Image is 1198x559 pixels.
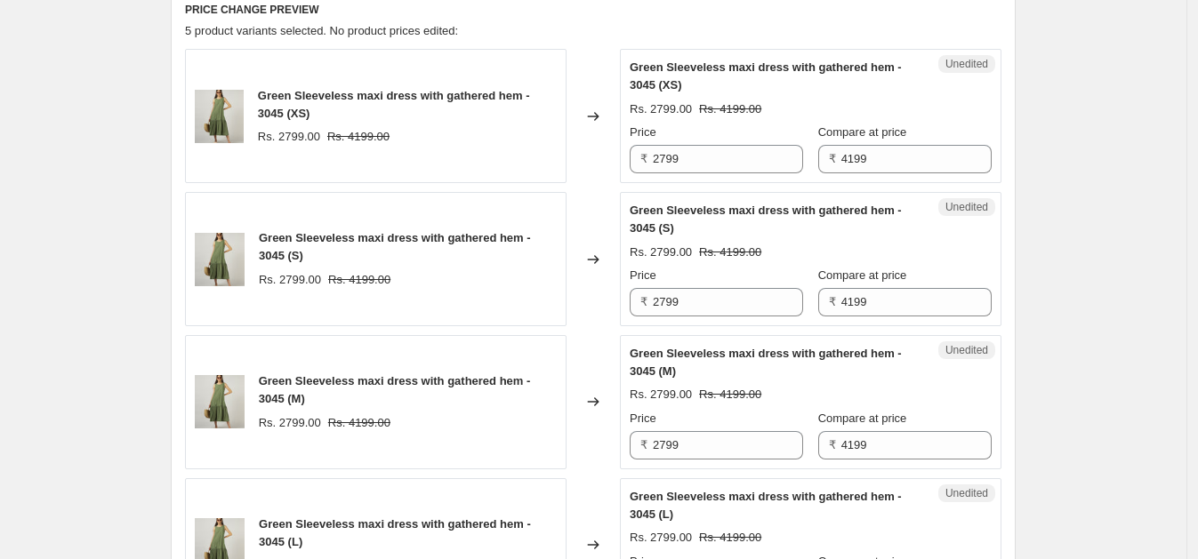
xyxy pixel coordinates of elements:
[259,271,321,289] div: Rs. 2799.00
[328,271,390,289] strike: Rs. 4199.00
[630,100,692,118] div: Rs. 2799.00
[829,152,836,165] span: ₹
[258,89,530,120] span: Green Sleeveless maxi dress with gathered hem - 3045 (XS)
[259,374,531,405] span: Green Sleeveless maxi dress with gathered hem - 3045 (M)
[945,343,988,357] span: Unedited
[195,375,245,428] img: 217202501_2_80x.jpg
[258,128,320,146] div: Rs. 2799.00
[818,411,907,425] span: Compare at price
[699,244,761,261] strike: Rs. 4199.00
[699,386,761,403] strike: Rs. 4199.00
[630,60,902,92] span: Green Sleeveless maxi dress with gathered hem - 3045 (XS)
[640,438,647,451] span: ₹
[185,3,1001,17] h6: PRICE CHANGE PREVIEW
[699,529,761,547] strike: Rs. 4199.00
[699,100,761,118] strike: Rs. 4199.00
[195,90,244,143] img: 217202501_2_80x.jpg
[945,486,988,500] span: Unedited
[818,268,907,282] span: Compare at price
[630,411,656,425] span: Price
[630,347,902,378] span: Green Sleeveless maxi dress with gathered hem - 3045 (M)
[945,200,988,214] span: Unedited
[829,295,836,308] span: ₹
[327,128,390,146] strike: Rs. 4199.00
[185,24,458,37] span: 5 product variants selected. No product prices edited:
[818,125,907,139] span: Compare at price
[259,517,531,548] span: Green Sleeveless maxi dress with gathered hem - 3045 (L)
[328,414,390,432] strike: Rs. 4199.00
[630,268,656,282] span: Price
[945,57,988,71] span: Unedited
[640,295,647,308] span: ₹
[259,231,531,262] span: Green Sleeveless maxi dress with gathered hem - 3045 (S)
[630,125,656,139] span: Price
[630,244,692,261] div: Rs. 2799.00
[829,438,836,451] span: ₹
[259,414,321,432] div: Rs. 2799.00
[630,529,692,547] div: Rs. 2799.00
[630,204,902,235] span: Green Sleeveless maxi dress with gathered hem - 3045 (S)
[195,233,245,286] img: 217202501_2_80x.jpg
[640,152,647,165] span: ₹
[630,386,692,403] div: Rs. 2799.00
[630,490,902,521] span: Green Sleeveless maxi dress with gathered hem - 3045 (L)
